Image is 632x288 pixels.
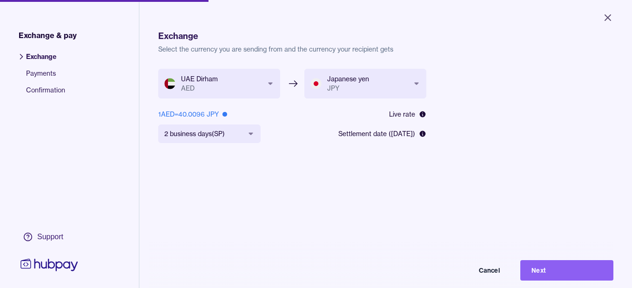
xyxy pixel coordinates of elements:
[418,260,511,281] button: Cancel
[158,110,227,119] div: 1 AED = 40.0096 JPY
[37,232,63,242] div: Support
[26,69,65,85] span: Payments
[26,85,65,102] span: Confirmation
[158,30,613,43] h1: Exchange
[158,45,613,54] p: Select the currency you are sending from and the currency your recipient gets
[591,7,625,28] button: Close
[26,52,65,69] span: Exchange
[19,30,77,41] span: Exchange & pay
[338,129,415,138] span: Settlement date ( )
[391,130,413,138] span: [DATE]
[389,110,426,119] div: Live rate
[19,227,80,247] a: Support
[520,260,613,281] button: Next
